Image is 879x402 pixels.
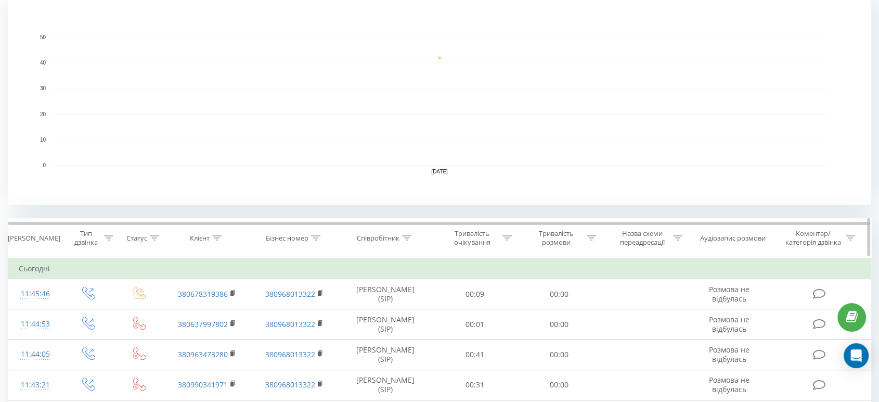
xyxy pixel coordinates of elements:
text: 10 [40,137,46,143]
div: 11:44:05 [19,344,51,365]
td: 00:01 [433,309,517,340]
td: 00:00 [517,309,601,340]
div: Клієнт [190,234,210,243]
a: 380990341971 [178,380,228,390]
a: 380968013322 [265,380,315,390]
td: Сьогодні [8,258,871,279]
div: Коментар/категорія дзвінка [782,229,843,247]
td: 00:00 [517,340,601,370]
div: Тривалість очікування [444,229,500,247]
div: Бізнес номер [266,234,308,243]
td: [PERSON_NAME] (SIP) [338,370,432,400]
span: Розмова не відбулась [709,375,749,394]
td: 00:09 [433,279,517,309]
span: Розмова не відбулась [709,284,749,304]
div: Назва схеми переадресації [615,229,670,247]
span: Розмова не відбулась [709,315,749,334]
text: 40 [40,60,46,66]
div: 11:43:21 [19,375,51,395]
a: 380968013322 [265,319,315,329]
div: [PERSON_NAME] [8,234,60,243]
div: 11:45:46 [19,284,51,304]
td: [PERSON_NAME] (SIP) [338,340,432,370]
text: 20 [40,111,46,117]
a: 380963473280 [178,349,228,359]
a: 380968013322 [265,349,315,359]
span: Розмова не відбулась [709,345,749,364]
text: 30 [40,86,46,92]
div: Тривалість розмови [528,229,584,247]
div: Аудіозапис розмови [700,234,766,243]
td: 00:41 [433,340,517,370]
td: 00:00 [517,370,601,400]
td: 00:31 [433,370,517,400]
div: Співробітник [357,234,399,243]
td: [PERSON_NAME] (SIP) [338,279,432,309]
td: [PERSON_NAME] (SIP) [338,309,432,340]
a: 380637997802 [178,319,228,329]
text: [DATE] [431,169,448,174]
a: 380968013322 [265,289,315,299]
text: 50 [40,34,46,40]
text: 0 [43,162,46,168]
div: Тип дзвінка [71,229,101,247]
a: 380678319386 [178,289,228,299]
div: Open Intercom Messenger [844,343,869,368]
td: 00:00 [517,279,601,309]
div: Статус [126,234,147,243]
div: 11:44:53 [19,314,51,334]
